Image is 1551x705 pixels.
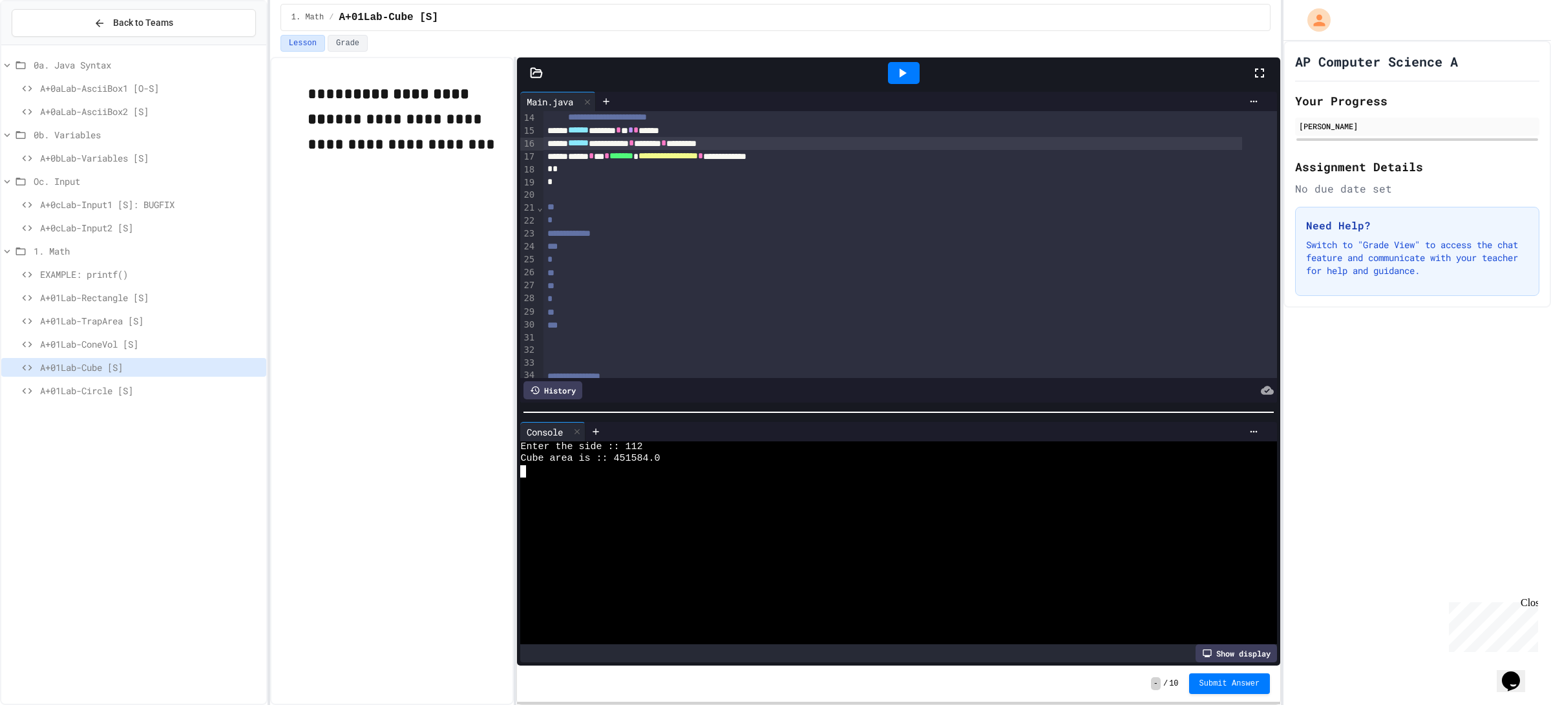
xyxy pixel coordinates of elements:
[1169,679,1178,689] span: 10
[339,10,438,25] span: A+01Lab-Cube [S]
[34,174,261,188] span: Oc. Input
[40,314,261,328] span: A+01Lab-TrapArea [S]
[34,244,261,258] span: 1. Math
[40,81,261,95] span: A+0aLab-AsciiBox1 [O-S]
[1306,218,1528,233] h3: Need Help?
[1295,52,1458,70] h1: AP Computer Science A
[40,361,261,374] span: A+01Lab-Cube [S]
[40,151,261,165] span: A+0bLab-Variables [S]
[40,198,261,211] span: A+0cLab-Input1 [S]: BUGFIX
[1497,653,1538,692] iframe: chat widget
[1189,673,1271,694] button: Submit Answer
[1199,679,1260,689] span: Submit Answer
[1151,677,1161,690] span: -
[40,291,261,304] span: A+01Lab-Rectangle [S]
[1294,5,1334,35] div: My Account
[329,12,333,23] span: /
[1295,181,1539,196] div: No due date set
[34,58,261,72] span: 0a. Java Syntax
[40,337,261,351] span: A+01Lab-ConeVol [S]
[1444,597,1538,652] iframe: chat widget
[12,9,256,37] button: Back to Teams
[1163,679,1168,689] span: /
[5,5,89,82] div: Chat with us now!Close
[34,128,261,142] span: 0b. Variables
[40,268,261,281] span: EXAMPLE: printf()
[1306,238,1528,277] p: Switch to "Grade View" to access the chat feature and communicate with your teacher for help and ...
[1295,158,1539,176] h2: Assignment Details
[40,221,261,235] span: A+0cLab-Input2 [S]
[328,35,368,52] button: Grade
[40,384,261,397] span: A+01Lab-Circle [S]
[1295,92,1539,110] h2: Your Progress
[280,35,325,52] button: Lesson
[1299,120,1535,132] div: [PERSON_NAME]
[113,16,173,30] span: Back to Teams
[291,12,324,23] span: 1. Math
[40,105,261,118] span: A+0aLab-AsciiBox2 [S]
